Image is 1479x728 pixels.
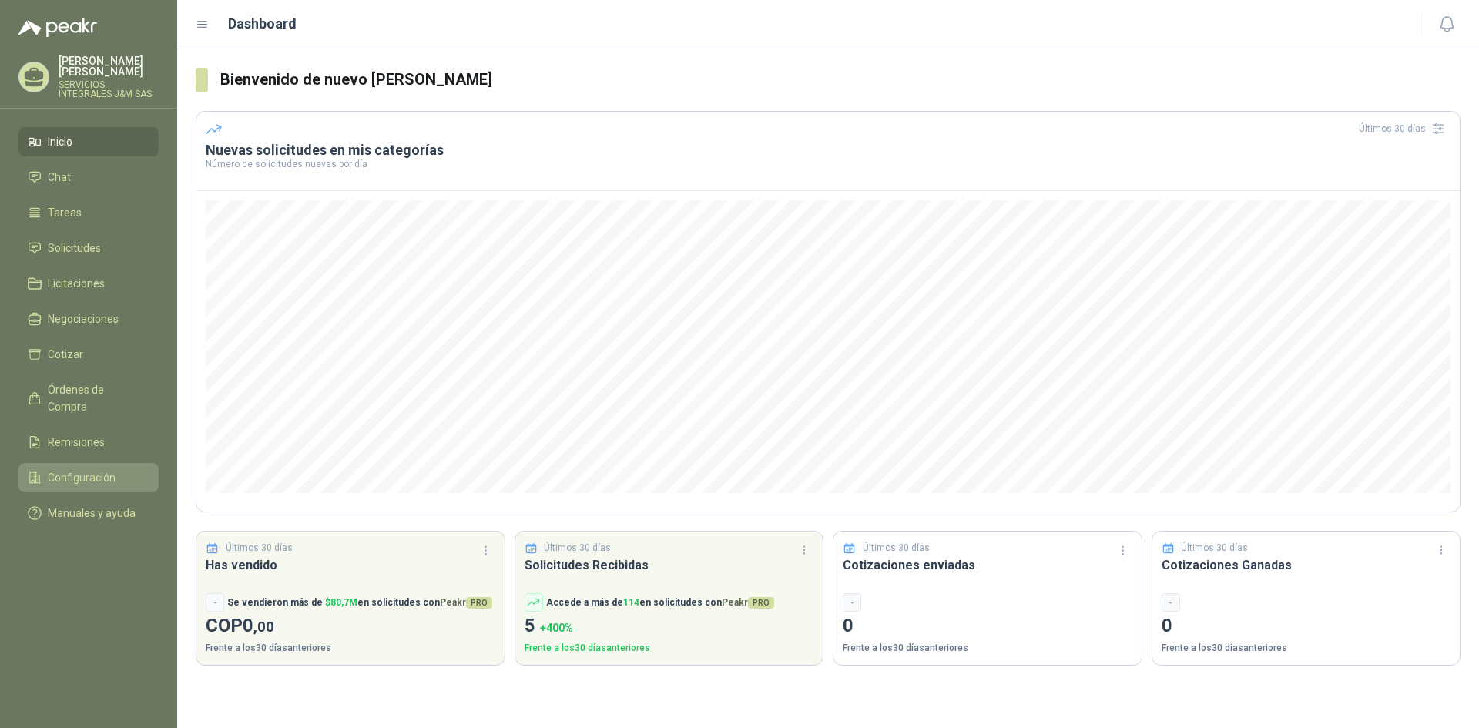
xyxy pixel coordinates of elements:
[228,13,297,35] h1: Dashboard
[544,541,611,555] p: Últimos 30 días
[48,240,101,257] span: Solicitudes
[1181,541,1248,555] p: Últimos 30 días
[48,381,144,415] span: Órdenes de Compra
[466,597,492,609] span: PRO
[18,340,159,369] a: Cotizar
[206,612,495,641] p: COP
[18,233,159,263] a: Solicitudes
[546,595,774,610] p: Accede a más de en solicitudes con
[48,133,72,150] span: Inicio
[59,80,159,99] p: SERVICIOS INTEGRALES J&M SAS
[243,615,274,636] span: 0
[525,641,814,656] p: Frente a los 30 días anteriores
[1162,612,1451,641] p: 0
[843,612,1132,641] p: 0
[48,505,136,522] span: Manuales y ayuda
[18,428,159,457] a: Remisiones
[48,169,71,186] span: Chat
[220,68,1461,92] h3: Bienvenido de nuevo [PERSON_NAME]
[540,622,573,634] span: + 400 %
[48,434,105,451] span: Remisiones
[48,469,116,486] span: Configuración
[1162,641,1451,656] p: Frente a los 30 días anteriores
[623,597,639,608] span: 114
[440,597,492,608] span: Peakr
[226,541,293,555] p: Últimos 30 días
[18,498,159,528] a: Manuales y ayuda
[18,269,159,298] a: Licitaciones
[48,204,82,221] span: Tareas
[1162,555,1451,575] h3: Cotizaciones Ganadas
[59,55,159,77] p: [PERSON_NAME] [PERSON_NAME]
[525,555,814,575] h3: Solicitudes Recibidas
[18,304,159,334] a: Negociaciones
[18,463,159,492] a: Configuración
[525,612,814,641] p: 5
[863,541,930,555] p: Últimos 30 días
[206,555,495,575] h3: Has vendido
[843,593,861,612] div: -
[227,595,492,610] p: Se vendieron más de en solicitudes con
[18,18,97,37] img: Logo peakr
[18,198,159,227] a: Tareas
[1359,116,1450,141] div: Últimos 30 días
[18,127,159,156] a: Inicio
[843,555,1132,575] h3: Cotizaciones enviadas
[1162,593,1180,612] div: -
[722,597,774,608] span: Peakr
[18,375,159,421] a: Órdenes de Compra
[748,597,774,609] span: PRO
[325,597,357,608] span: $ 80,7M
[206,593,224,612] div: -
[206,159,1450,169] p: Número de solicitudes nuevas por día
[206,141,1450,159] h3: Nuevas solicitudes en mis categorías
[48,346,83,363] span: Cotizar
[18,163,159,192] a: Chat
[253,618,274,636] span: ,00
[48,275,105,292] span: Licitaciones
[843,641,1132,656] p: Frente a los 30 días anteriores
[206,641,495,656] p: Frente a los 30 días anteriores
[48,310,119,327] span: Negociaciones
